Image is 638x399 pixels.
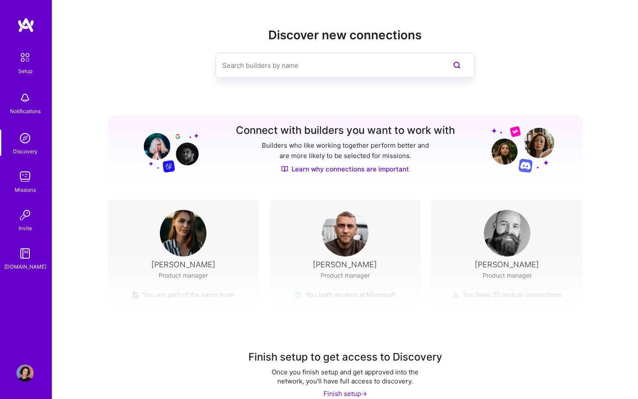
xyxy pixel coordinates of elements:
[16,245,34,262] img: guide book
[14,364,36,382] a: User Avatar
[16,130,34,147] img: discovery
[16,206,34,224] img: Invite
[484,210,530,256] img: User Avatar
[10,107,41,116] div: Notifications
[322,210,368,256] img: User Avatar
[260,140,431,161] p: Builders who like working together perform better and are more likely to be selected for missions.
[16,89,34,107] img: bell
[16,48,34,66] img: setup
[18,66,32,76] div: Setup
[452,60,462,70] i: icon SearchPurple
[4,262,46,271] div: [DOMAIN_NAME]
[13,147,38,156] div: Discovery
[16,168,34,185] img: teamwork
[17,17,35,33] img: logo
[16,364,34,382] img: User Avatar
[248,350,442,364] div: Finish setup to get access to Discovery
[259,367,432,386] div: Once you finish setup and get approved into the network, you'll have full access to discovery.
[281,165,288,173] img: Discover
[492,126,554,173] img: Grow your network
[160,210,206,256] img: User Avatar
[236,124,455,137] h3: Connect with builders you want to work with
[19,224,32,233] div: Invite
[222,54,433,76] input: Search builders by name
[136,125,199,173] img: Grow your network
[324,389,367,398] div: Finish setup ->
[15,185,36,194] div: Missions
[108,28,583,42] h2: Discover new connections
[281,165,409,174] a: Learn why connections are important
